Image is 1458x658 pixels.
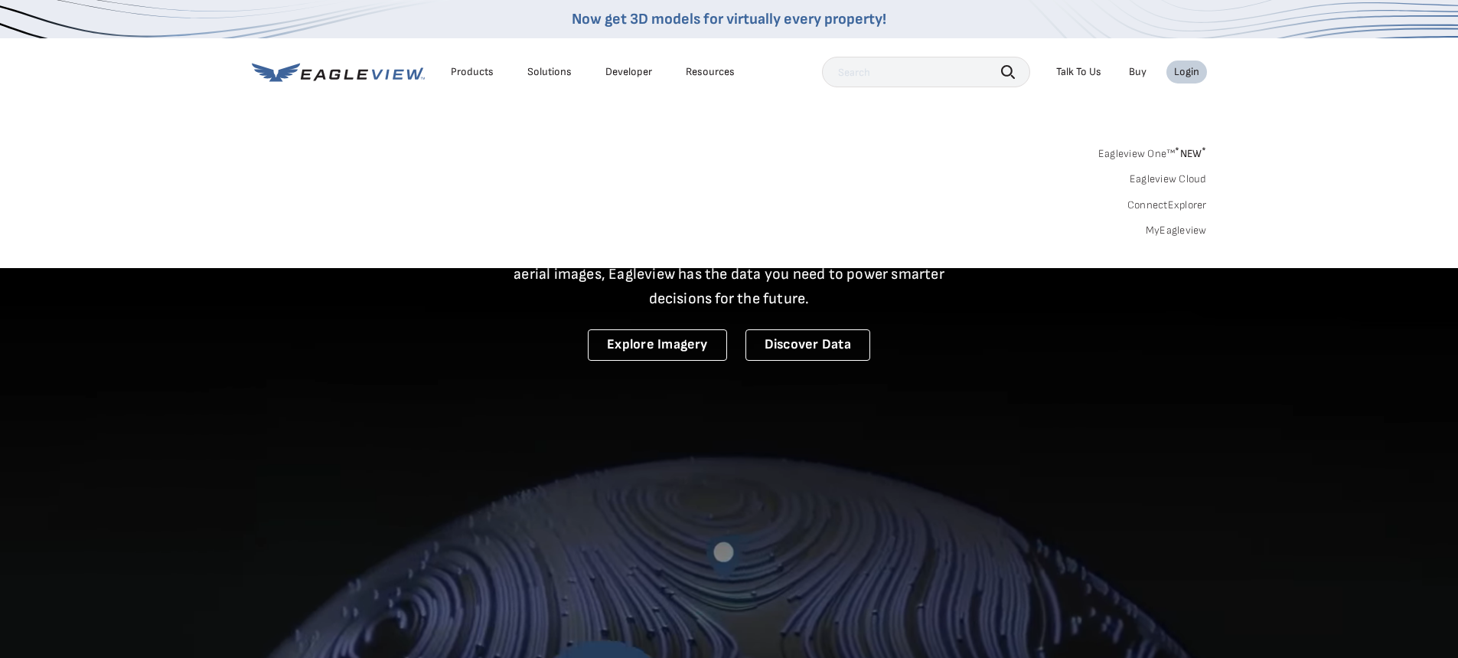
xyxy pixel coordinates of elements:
[1146,224,1207,237] a: MyEagleview
[686,65,735,79] div: Resources
[1175,147,1206,160] span: NEW
[1098,142,1207,160] a: Eagleview One™*NEW*
[605,65,652,79] a: Developer
[1127,198,1207,212] a: ConnectExplorer
[1130,172,1207,186] a: Eagleview Cloud
[1174,65,1199,79] div: Login
[451,65,494,79] div: Products
[1056,65,1101,79] div: Talk To Us
[495,237,964,311] p: A new era starts here. Built on more than 3.5 billion high-resolution aerial images, Eagleview ha...
[1129,65,1147,79] a: Buy
[745,329,870,361] a: Discover Data
[822,57,1030,87] input: Search
[572,10,886,28] a: Now get 3D models for virtually every property!
[527,65,572,79] div: Solutions
[588,329,727,361] a: Explore Imagery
